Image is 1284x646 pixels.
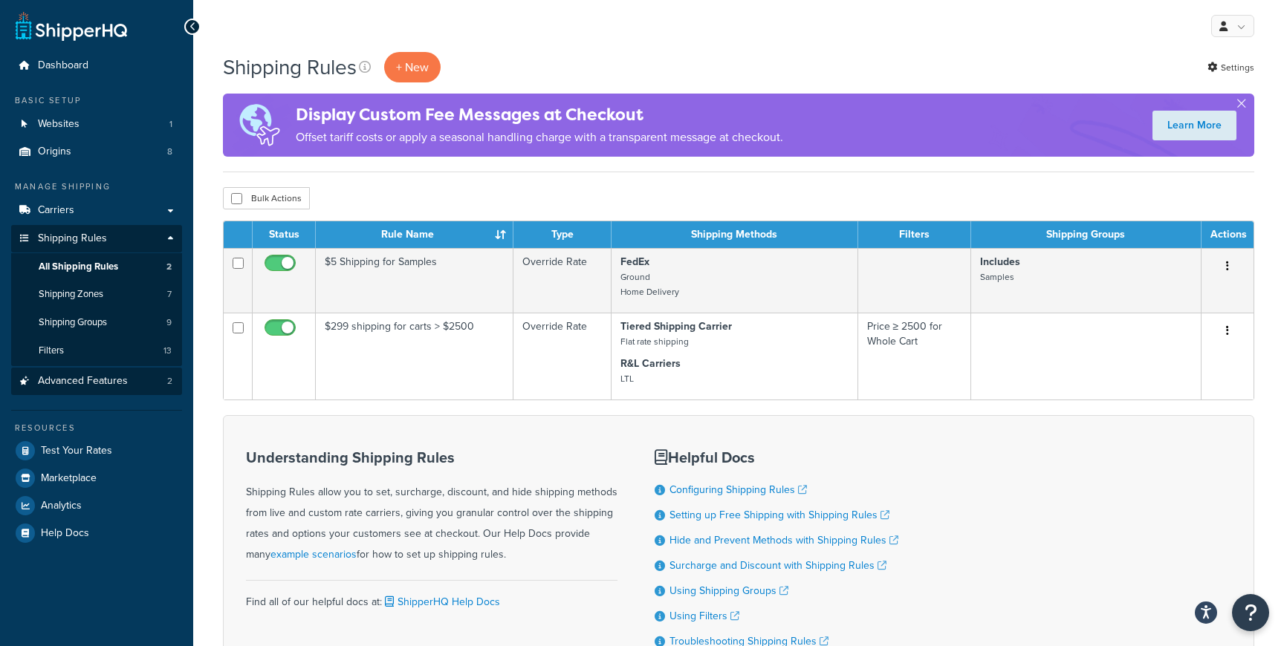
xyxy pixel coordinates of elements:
a: Carriers [11,197,182,224]
a: example scenarios [270,547,357,562]
strong: R&L Carriers [620,356,681,371]
li: Websites [11,111,182,138]
div: Basic Setup [11,94,182,107]
a: Configuring Shipping Rules [669,482,807,497]
h3: Understanding Shipping Rules [246,449,617,466]
a: All Shipping Rules 2 [11,253,182,281]
span: Shipping Rules [38,232,107,245]
span: 2 [166,261,172,273]
a: Marketplace [11,465,182,492]
th: Rule Name : activate to sort column ascending [316,221,513,248]
img: duties-banner-06bc72dcb5fe05cb3f9472aba00be2ae8eb53ab6f0d8bb03d382ba314ac3c341.png [223,94,296,157]
span: Carriers [38,204,74,217]
a: Dashboard [11,52,182,79]
span: Websites [38,118,80,131]
a: Surcharge and Discount with Shipping Rules [669,558,886,573]
button: Bulk Actions [223,187,310,209]
p: + New [384,52,441,82]
a: Shipping Groups 9 [11,309,182,336]
span: Origins [38,146,71,158]
li: All Shipping Rules [11,253,182,281]
p: Offset tariff costs or apply a seasonal handling charge with a transparent message at checkout. [296,127,783,148]
span: 2 [167,375,172,388]
a: ShipperHQ Help Docs [382,594,500,610]
td: Override Rate [513,248,612,313]
small: Ground Home Delivery [620,270,679,298]
span: 9 [166,316,172,329]
a: Hide and Prevent Methods with Shipping Rules [669,532,898,548]
li: Origins [11,138,182,166]
a: Advanced Features 2 [11,368,182,395]
span: Test Your Rates [41,445,112,457]
a: Test Your Rates [11,437,182,464]
strong: Includes [980,254,1020,270]
a: Using Filters [669,608,739,624]
li: Shipping Groups [11,309,182,336]
span: Shipping Zones [39,288,103,301]
span: 8 [167,146,172,158]
span: All Shipping Rules [39,261,118,273]
li: Shipping Zones [11,281,182,308]
li: Shipping Rules [11,225,182,366]
li: Filters [11,337,182,365]
span: 13 [163,345,172,357]
small: Samples [980,270,1014,284]
span: 7 [167,288,172,301]
td: Override Rate [513,313,612,399]
th: Status [253,221,316,248]
a: Websites 1 [11,111,182,138]
span: Analytics [41,500,82,512]
small: LTL [620,372,634,385]
span: 1 [169,118,172,131]
small: Flat rate shipping [620,335,689,348]
div: Find all of our helpful docs at: [246,580,617,613]
span: Shipping Groups [39,316,107,329]
a: Help Docs [11,520,182,547]
span: Advanced Features [38,375,128,388]
button: Open Resource Center [1232,594,1269,631]
th: Filters [858,221,971,248]
h1: Shipping Rules [223,53,357,82]
a: Analytics [11,492,182,519]
a: Using Shipping Groups [669,583,788,598]
h4: Display Custom Fee Messages at Checkout [296,102,783,127]
a: Setting up Free Shipping with Shipping Rules [669,507,889,523]
a: Settings [1207,57,1254,78]
div: Resources [11,422,182,434]
th: Shipping Groups [971,221,1202,248]
a: Origins 8 [11,138,182,166]
div: Shipping Rules allow you to set, surcharge, discount, and hide shipping methods from live and cus... [246,449,617,565]
a: Shipping Rules [11,225,182,252]
th: Type [513,221,612,248]
div: Manage Shipping [11,180,182,193]
td: $299 shipping for carts > $2500 [316,313,513,399]
td: Price ≥ 2500 for Whole Cart [858,313,971,399]
span: Marketplace [41,472,97,485]
strong: FedEx [620,254,649,270]
td: $5 Shipping for Samples [316,248,513,313]
span: Filters [39,345,64,357]
span: Help Docs [41,527,89,540]
h3: Helpful Docs [655,449,898,466]
span: Dashboard [38,59,88,72]
a: ShipperHQ Home [16,11,127,41]
a: Filters 13 [11,337,182,365]
th: Actions [1202,221,1254,248]
a: Shipping Zones 7 [11,281,182,308]
a: Learn More [1152,111,1236,140]
li: Advanced Features [11,368,182,395]
strong: Tiered Shipping Carrier [620,319,732,334]
th: Shipping Methods [612,221,858,248]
